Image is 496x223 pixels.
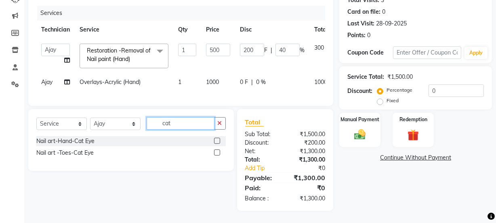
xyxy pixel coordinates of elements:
[239,183,285,193] div: Paid:
[347,87,372,95] div: Discount:
[464,47,488,59] button: Apply
[178,78,181,86] span: 1
[347,73,384,81] div: Service Total:
[201,21,235,39] th: Price
[351,128,369,141] img: _cash.svg
[80,78,141,86] span: Overlays-Acrylic (Hand)
[235,21,309,39] th: Disc
[239,130,285,139] div: Sub Total:
[309,21,333,39] th: Total
[251,78,253,86] span: |
[239,139,285,147] div: Discount:
[239,147,285,156] div: Net:
[387,73,413,81] div: ₹1,500.00
[36,21,75,39] th: Technician
[376,19,407,28] div: 28-09-2025
[285,156,331,164] div: ₹1,300.00
[36,137,95,145] div: Nail art-Hand-Cat Eye
[347,19,374,28] div: Last Visit:
[285,173,331,183] div: ₹1,300.00
[36,149,94,157] div: Nail art -Toes-Cat Eye
[367,31,370,40] div: 0
[130,55,134,63] a: x
[340,116,379,123] label: Manual Payment
[399,116,427,123] label: Redemption
[271,46,272,55] span: |
[314,78,327,86] span: 1000
[37,6,331,21] div: Services
[147,117,214,130] input: Search or Scan
[285,194,331,203] div: ₹1,300.00
[347,8,380,16] div: Card on file:
[387,86,412,94] label: Percentage
[382,8,385,16] div: 0
[285,147,331,156] div: ₹1,300.00
[341,154,490,162] a: Continue Without Payment
[264,46,267,55] span: F
[173,21,201,39] th: Qty
[300,46,305,55] span: %
[285,183,331,193] div: ₹0
[285,139,331,147] div: ₹200.00
[239,164,293,173] a: Add Tip
[285,130,331,139] div: ₹1,500.00
[41,78,53,86] span: Ajay
[245,118,264,126] span: Total
[293,164,331,173] div: ₹0
[75,21,173,39] th: Service
[404,128,422,142] img: _gift.svg
[256,78,266,86] span: 0 %
[239,194,285,203] div: Balance :
[393,46,461,59] input: Enter Offer / Coupon Code
[387,97,399,104] label: Fixed
[347,31,366,40] div: Points:
[240,78,248,86] span: 0 F
[87,47,151,63] span: Restoration -Removal of Nail paint (Hand)
[314,44,324,51] span: 300
[239,173,285,183] div: Payable:
[347,48,393,57] div: Coupon Code
[206,78,219,86] span: 1000
[239,156,285,164] div: Total:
